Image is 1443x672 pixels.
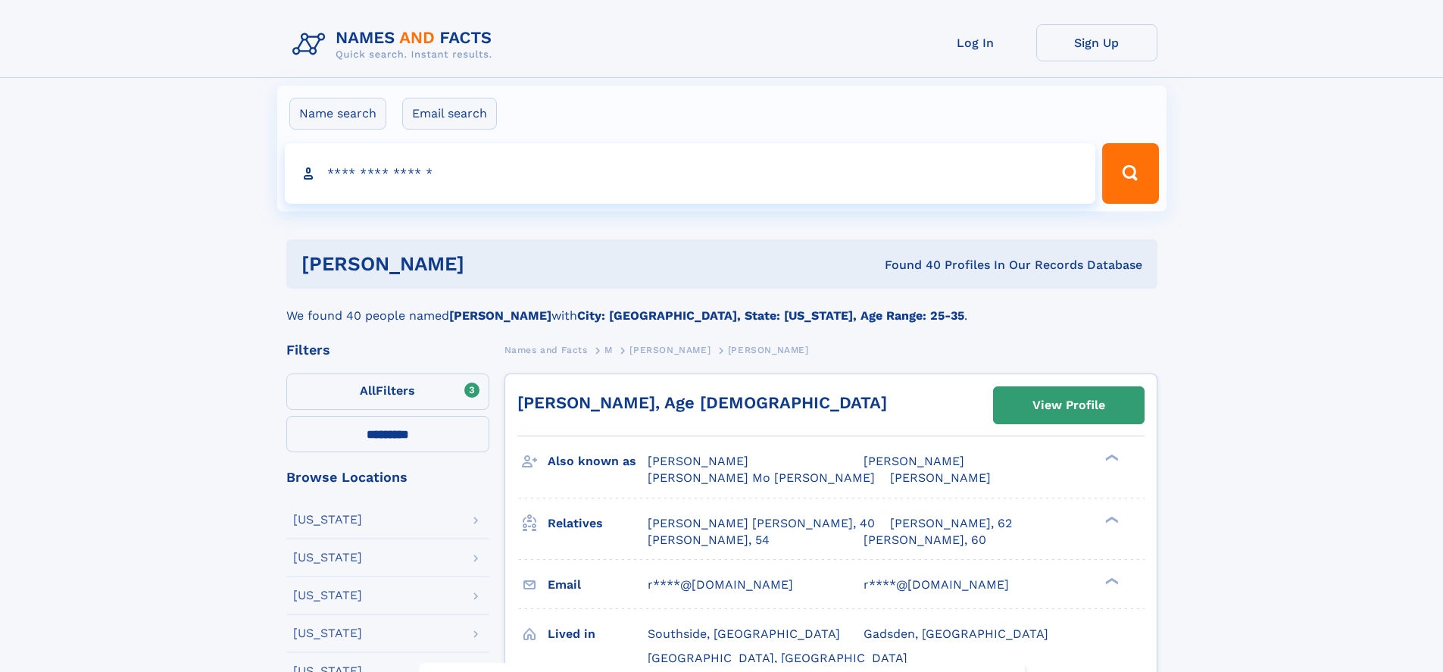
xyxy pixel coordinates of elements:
span: [PERSON_NAME] [648,454,748,468]
a: M [604,340,613,359]
label: Name search [289,98,386,130]
a: Sign Up [1036,24,1157,61]
span: [PERSON_NAME] [629,345,711,355]
span: M [604,345,613,355]
h3: Lived in [548,621,648,647]
div: [US_STATE] [293,552,362,564]
input: search input [285,143,1096,204]
span: Southside, [GEOGRAPHIC_DATA] [648,627,840,641]
img: Logo Names and Facts [286,24,504,65]
div: ❯ [1101,453,1120,463]
span: Gadsden, [GEOGRAPHIC_DATA] [864,627,1048,641]
a: Log In [915,24,1036,61]
label: Filters [286,374,489,410]
div: We found 40 people named with . [286,289,1157,325]
div: [US_STATE] [293,589,362,602]
a: [PERSON_NAME], 62 [890,515,1012,532]
div: ❯ [1101,576,1120,586]
span: All [360,383,376,398]
span: [GEOGRAPHIC_DATA], [GEOGRAPHIC_DATA] [648,651,907,665]
a: [PERSON_NAME] [629,340,711,359]
a: [PERSON_NAME], Age [DEMOGRAPHIC_DATA] [517,393,887,412]
a: [PERSON_NAME] [PERSON_NAME], 40 [648,515,875,532]
span: [PERSON_NAME] [728,345,809,355]
label: Email search [402,98,497,130]
div: Browse Locations [286,470,489,484]
h3: Email [548,572,648,598]
button: Search Button [1102,143,1158,204]
a: [PERSON_NAME], 60 [864,532,986,549]
h3: Also known as [548,449,648,474]
span: [PERSON_NAME] [890,470,991,485]
div: [US_STATE] [293,627,362,639]
a: Names and Facts [504,340,588,359]
h3: Relatives [548,511,648,536]
div: View Profile [1032,388,1105,423]
span: [PERSON_NAME] [864,454,964,468]
span: [PERSON_NAME] Mo [PERSON_NAME] [648,470,875,485]
div: ❯ [1101,514,1120,524]
div: Filters [286,343,489,357]
h1: [PERSON_NAME] [301,255,675,273]
b: City: [GEOGRAPHIC_DATA], State: [US_STATE], Age Range: 25-35 [577,308,964,323]
div: [US_STATE] [293,514,362,526]
div: Found 40 Profiles In Our Records Database [674,257,1142,273]
b: [PERSON_NAME] [449,308,551,323]
a: View Profile [994,387,1144,424]
a: [PERSON_NAME], 54 [648,532,770,549]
